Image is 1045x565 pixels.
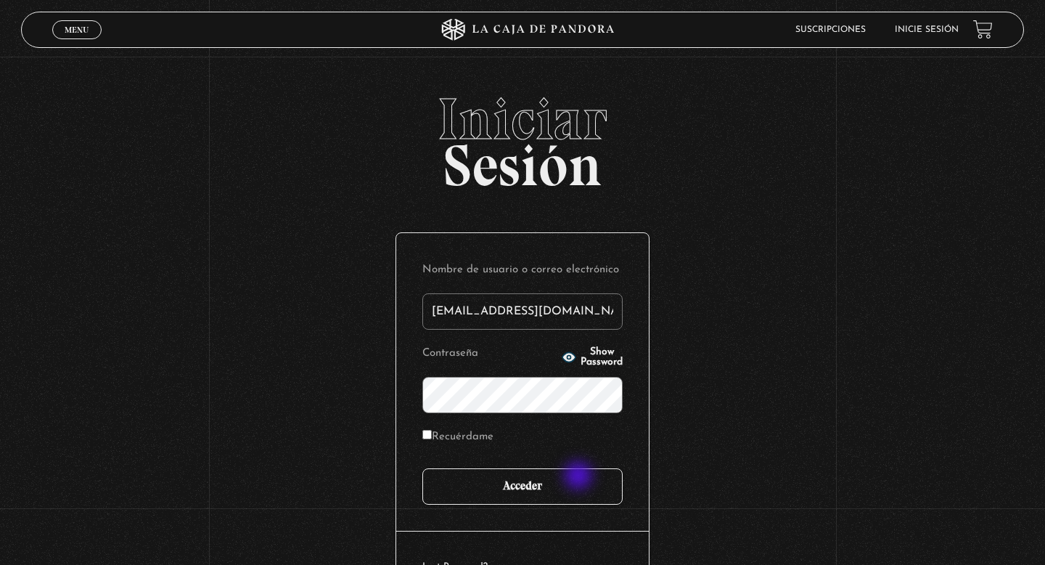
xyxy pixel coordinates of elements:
a: View your shopping cart [973,20,993,39]
span: Menu [65,25,89,34]
span: Show Password [581,347,623,367]
input: Acceder [422,468,623,505]
span: Iniciar [21,90,1024,148]
label: Recuérdame [422,426,493,449]
button: Show Password [562,347,623,367]
label: Contraseña [422,343,557,365]
input: Recuérdame [422,430,432,439]
span: Cerrar [60,37,94,47]
h2: Sesión [21,90,1024,183]
label: Nombre de usuario o correo electrónico [422,259,623,282]
a: Suscripciones [795,25,866,34]
a: Inicie sesión [895,25,959,34]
